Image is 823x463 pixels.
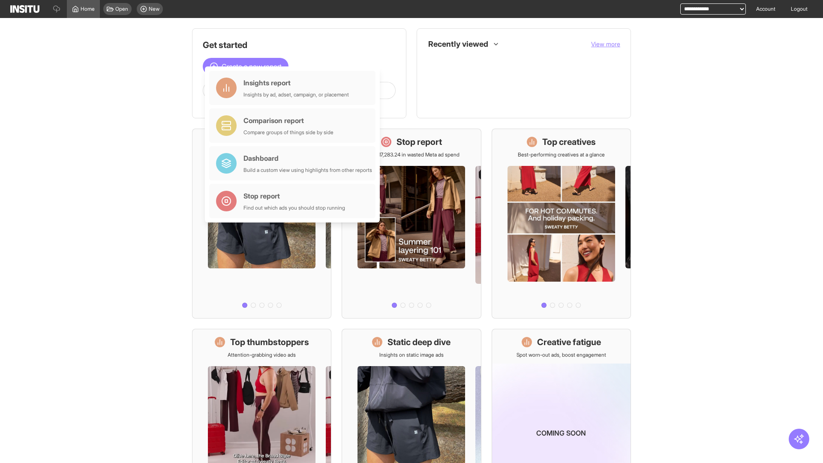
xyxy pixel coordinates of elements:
[542,136,596,148] h1: Top creatives
[492,129,631,319] a: Top creativesBest-performing creatives at a glance
[228,352,296,358] p: Attention-grabbing video ads
[115,6,128,12] span: Open
[203,58,288,75] button: Create a new report
[203,39,396,51] h1: Get started
[243,91,349,98] div: Insights by ad, adset, campaign, or placement
[10,5,39,13] img: Logo
[243,129,333,136] div: Compare groups of things side by side
[81,6,95,12] span: Home
[396,136,442,148] h1: Stop report
[243,191,345,201] div: Stop report
[243,204,345,211] div: Find out which ads you should stop running
[363,151,460,158] p: Save £17,283.24 in wasted Meta ad spend
[149,6,159,12] span: New
[518,151,605,158] p: Best-performing creatives at a glance
[192,129,331,319] a: What's live nowSee all active ads instantly
[243,115,333,126] div: Comparison report
[243,153,372,163] div: Dashboard
[342,129,481,319] a: Stop reportSave £17,283.24 in wasted Meta ad spend
[591,40,620,48] button: View more
[387,336,451,348] h1: Static deep dive
[230,336,309,348] h1: Top thumbstoppers
[379,352,444,358] p: Insights on static image ads
[222,61,282,72] span: Create a new report
[243,78,349,88] div: Insights report
[243,167,372,174] div: Build a custom view using highlights from other reports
